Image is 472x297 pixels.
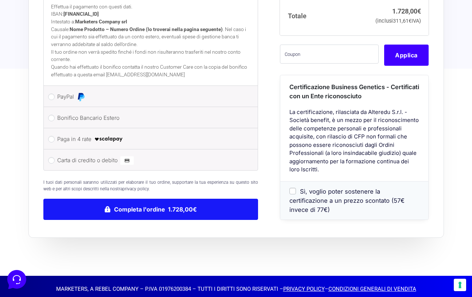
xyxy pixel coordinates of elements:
[283,286,325,292] a: PRIVACY POLICY
[289,188,296,194] input: Sì, voglio poter sostenere la certificazione a un prezzo scontato (57€ invece di 77€)
[95,230,140,247] button: Aiuto
[12,41,26,56] img: dark
[6,230,51,247] button: Home
[280,45,379,64] input: Coupon
[70,26,223,32] strong: Nome Prodotto – Numero Ordine (lo troverai nella pagina seguente)
[57,113,242,123] label: Bonifico Bancario Estero
[12,61,134,76] button: Inizia una conversazione
[280,108,428,181] div: La certificazione, rilasciata da Alteredu S.r.l. - Società benefit, è un mezzo per il riconoscime...
[32,285,440,293] p: MARKETERS, A REBEL COMPANY – P.IVA 01976200384 – TUTTI I DIRITTI SONO RISERVATI – –
[57,155,242,166] label: Carta di credito o debito
[417,7,421,15] span: €
[43,199,258,220] button: Completa l'ordine 1.728,00€
[6,6,122,18] h2: Ciao da Marketers 👋
[63,11,99,17] strong: [FINANCIAL_ID]
[16,106,119,114] input: Cerca un articolo...
[51,48,251,63] p: Il tuo ordine non verrà spedito finché i fondi non risulteranno trasferiti nel nostro conto corre...
[77,92,85,101] img: PayPal
[384,45,429,66] button: Applica
[6,269,28,290] iframe: Customerly Messenger Launcher
[392,7,421,15] bdi: 1.728,00
[57,91,242,102] label: PayPal
[75,19,127,24] strong: Marketers Company srl
[375,18,421,24] small: (inclusi IVA)
[51,63,251,78] p: Quando hai effettuato il bonifico contatta il nostro Customer Care con la copia del bonifico effe...
[454,279,466,291] button: Le tue preferenze relative al consenso per le tecnologie di tracciamento
[289,188,405,213] span: Sì, voglio poter sostenere la certificazione a un prezzo scontato (57€ invece di 77€)
[112,240,123,247] p: Aiuto
[23,41,38,56] img: dark
[47,66,108,72] span: Inizia una conversazione
[35,41,50,56] img: dark
[51,230,95,247] button: Messaggi
[12,91,57,96] span: Trova una risposta
[393,18,411,24] span: 311,61
[409,18,411,24] span: €
[12,29,62,35] span: Le tue conversazioni
[328,286,416,292] a: CONDIZIONI GENERALI DI VENDITA
[78,91,134,96] a: Apri Centro Assistenza
[94,135,123,144] img: scalapay-logo-black.png
[122,186,149,191] a: privacy policy
[22,240,34,247] p: Home
[63,240,83,247] p: Messaggi
[51,3,251,48] p: Effettua il pagamento con questi dati. IBAN: Intestato a: Causale: . Nel caso i cui il pagamento ...
[57,134,242,145] label: Paga in 4 rate
[43,179,258,192] p: I tuoi dati personali saranno utilizzati per elaborare il tuo ordine, supportare la tua esperienz...
[289,83,419,100] span: Certificazione Business Genetics - Certificati con un Ente riconosciuto
[120,156,134,165] img: Carta di credito o debito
